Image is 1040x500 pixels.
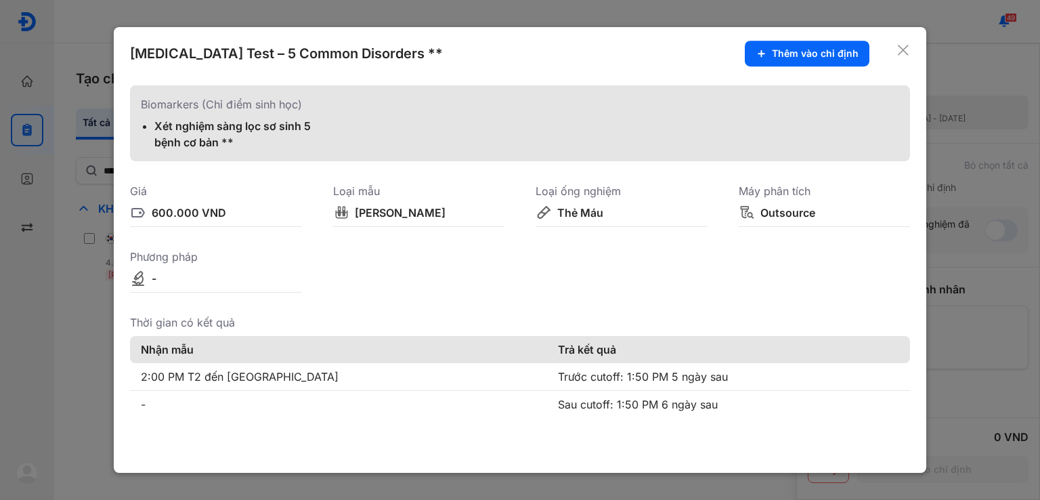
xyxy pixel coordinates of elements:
[739,183,910,199] div: Máy phân tích
[547,363,910,391] td: Trước cutoff: 1:50 PM 5 ngày sau
[130,336,547,363] th: Nhận mẫu
[130,314,910,331] div: Thời gian có kết quả
[130,183,301,199] div: Giá
[333,183,504,199] div: Loại mẫu
[130,391,547,419] td: -
[557,205,603,221] div: Thẻ Máu
[536,183,707,199] div: Loại ống nghiệm
[152,270,156,287] div: -
[154,118,322,150] div: Xét nghiệm sàng lọc sơ sinh 5 bệnh cơ bản **
[141,96,899,112] div: Biomarkers (Chỉ điểm sinh học)
[355,205,446,221] div: [PERSON_NAME]
[130,249,301,265] div: Phương pháp
[745,41,869,66] button: Thêm vào chỉ định
[130,44,443,63] div: [MEDICAL_DATA] Test – 5 Common Disorders **
[547,336,910,363] th: Trả kết quả
[130,363,547,391] td: 2:00 PM T2 đến [GEOGRAPHIC_DATA]
[760,205,815,221] div: Outsource
[152,205,226,221] div: 600.000 VND
[547,391,910,419] td: Sau cutoff: 1:50 PM 6 ngày sau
